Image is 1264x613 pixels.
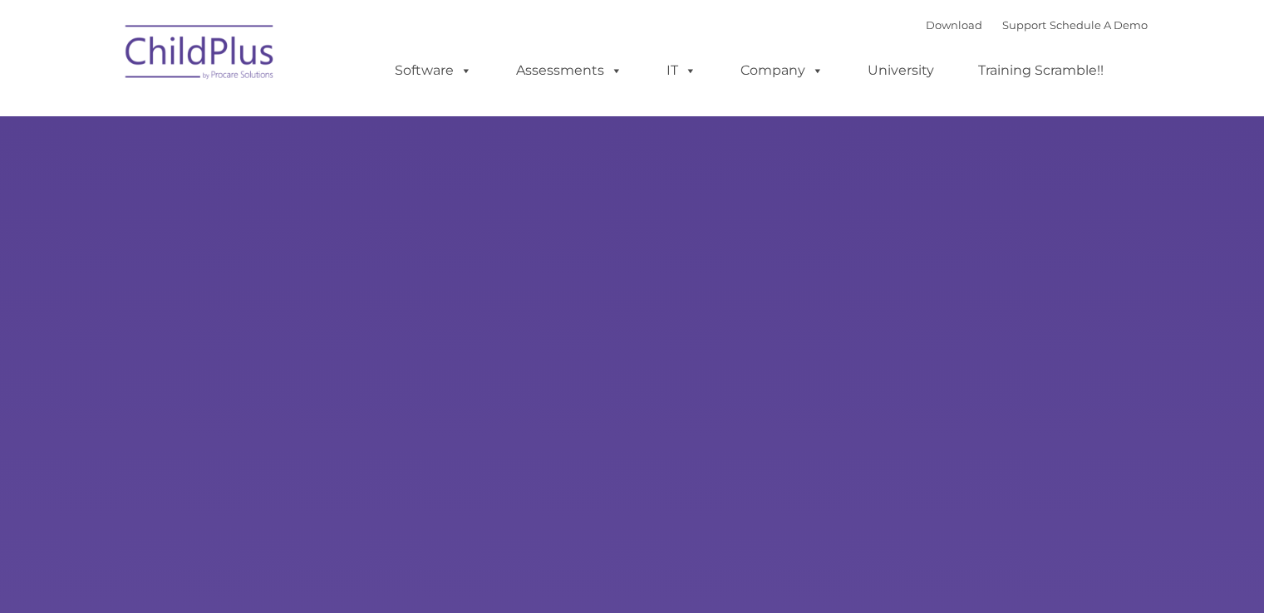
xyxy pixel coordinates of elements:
a: Download [926,18,982,32]
a: Software [378,54,489,87]
a: Company [724,54,840,87]
a: Training Scramble!! [962,54,1120,87]
font: | [926,18,1148,32]
a: Support [1002,18,1046,32]
a: University [851,54,951,87]
a: Schedule A Demo [1050,18,1148,32]
a: IT [650,54,713,87]
img: ChildPlus by Procare Solutions [117,13,283,96]
a: Assessments [499,54,639,87]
